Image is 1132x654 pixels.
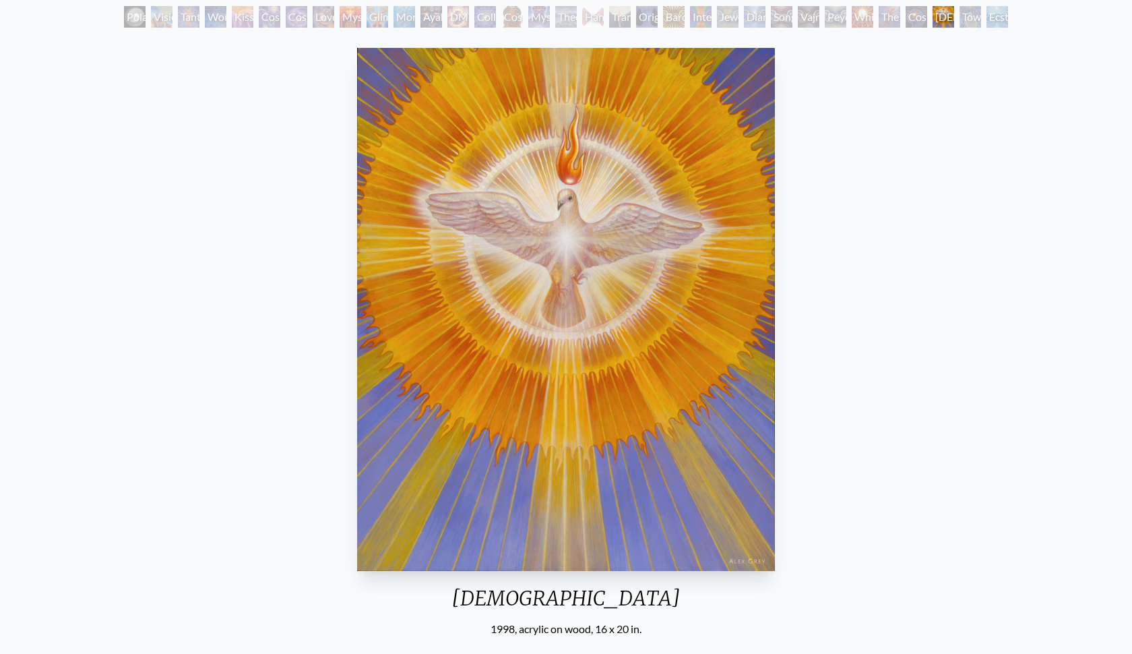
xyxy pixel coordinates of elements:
[313,6,334,28] div: Love is a Cosmic Force
[636,6,658,28] div: Original Face
[259,6,280,28] div: Cosmic Creativity
[340,6,361,28] div: Mysteriosa 2
[151,6,172,28] div: Visionary Origin of Language
[232,6,253,28] div: Kiss of the [MEDICAL_DATA]
[501,6,523,28] div: Cosmic [DEMOGRAPHIC_DATA]
[609,6,631,28] div: Transfiguration
[744,6,765,28] div: Diamond Being
[986,6,1008,28] div: Ecstasy
[420,6,442,28] div: Ayahuasca Visitation
[394,6,415,28] div: Monochord
[690,6,712,28] div: Interbeing
[352,621,781,637] div: 1998, acrylic on wood, 16 x 20 in.
[906,6,927,28] div: Cosmic Consciousness
[798,6,819,28] div: Vajra Being
[825,6,846,28] div: Peyote Being
[879,6,900,28] div: The Great Turn
[852,6,873,28] div: White Light
[367,6,388,28] div: Glimpsing the Empyrean
[124,6,146,28] div: Polar Unity Spiral
[178,6,199,28] div: Tantra
[717,6,738,28] div: Jewel Being
[528,6,550,28] div: Mystic Eye
[663,6,685,28] div: Bardo Being
[582,6,604,28] div: Hands that See
[933,6,954,28] div: [DEMOGRAPHIC_DATA]
[205,6,226,28] div: Wonder
[960,6,981,28] div: Toward the One
[352,586,781,621] div: [DEMOGRAPHIC_DATA]
[357,48,776,571] img: Holy-Spirit-1998-Alex-Grey-watermarked.jpg
[771,6,792,28] div: Song of Vajra Being
[474,6,496,28] div: Collective Vision
[286,6,307,28] div: Cosmic Artist
[447,6,469,28] div: DMT - The Spirit Molecule
[555,6,577,28] div: Theologue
